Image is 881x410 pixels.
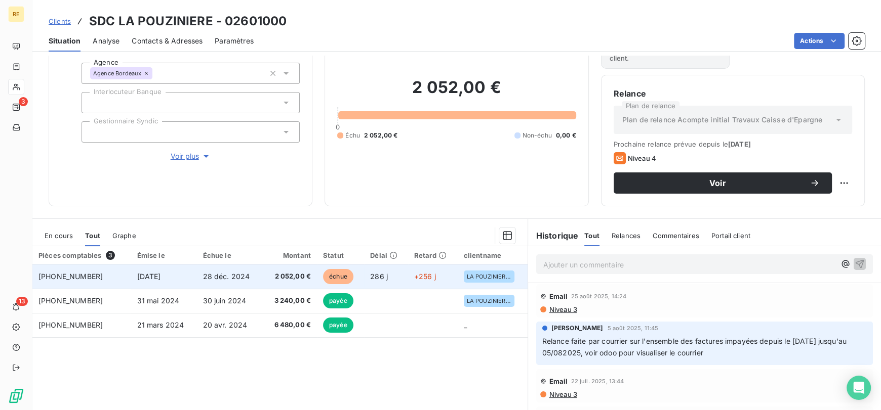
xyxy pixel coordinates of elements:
h2: 2 052,00 € [337,77,576,108]
span: 20 avr. 2024 [203,321,248,329]
span: Situation [49,36,81,46]
span: [PHONE_NUMBER] [38,296,103,305]
span: 31 mai 2024 [137,296,179,305]
span: +256 j [414,272,436,281]
span: Échu [345,131,360,140]
span: Prochaine relance prévue depuis le [614,140,852,148]
img: Logo LeanPay [8,388,24,404]
span: 3 [19,97,28,106]
span: Niveau 3 [548,305,577,313]
div: Montant [269,251,311,259]
span: Relance faite par courrier sur l'ensemble des factures impayées depuis le [DATE] jusqu'au 05/0820... [542,337,849,357]
button: Actions [794,33,845,49]
div: Pièces comptables [38,251,125,260]
span: Non-échu [523,131,552,140]
span: Tout [584,232,599,240]
button: Voir [614,172,832,194]
span: LA POUZINIERE POITIERS [467,274,511,280]
span: Agence Bordeaux [93,70,141,76]
span: Commentaires [653,232,699,240]
div: Échue le [203,251,257,259]
div: Délai [370,251,402,259]
input: Ajouter une valeur [152,69,161,78]
span: Niveau 3 [548,390,577,398]
span: 21 mars 2024 [137,321,184,329]
span: [DATE] [137,272,161,281]
span: échue [323,269,353,284]
a: Clients [49,16,71,26]
span: Portail client [711,232,750,240]
h6: Relance [614,87,852,100]
span: LA POUZINIERE POITIERS [467,298,511,304]
span: Contacts & Adresses [132,36,203,46]
span: [PHONE_NUMBER] [38,272,103,281]
span: _ [464,321,467,329]
span: [PHONE_NUMBER] [38,321,103,329]
span: Voir plus [171,151,211,161]
span: Analyse [93,36,119,46]
span: Tout [85,232,100,240]
span: payée [323,293,353,308]
span: Email [549,377,568,385]
span: 0,00 € [556,131,576,140]
div: clientname [464,251,522,259]
span: 0 [336,123,340,131]
span: Graphe [112,232,136,240]
span: 25 août 2025, 14:24 [571,293,626,299]
span: Clients [49,17,71,25]
input: Ajouter une valeur [90,127,98,136]
span: 3 [106,251,115,260]
span: 30 juin 2024 [203,296,247,305]
span: 22 juil. 2025, 13:44 [571,378,624,384]
span: 5 août 2025, 11:45 [608,325,659,331]
span: Email [549,292,568,300]
span: Plan de relance Acompte initial Travaux Caisse d'Epargne [622,115,822,125]
button: Voir plus [82,151,300,162]
span: [PERSON_NAME] [551,324,604,333]
span: En cours [45,232,73,240]
span: Voir [626,179,810,187]
span: 13 [16,297,28,306]
div: Retard [414,251,452,259]
span: Niveau 4 [628,154,656,162]
input: Ajouter une valeur [90,98,98,107]
h3: SDC LA POUZINIERE - 02601000 [89,12,287,30]
div: Statut [323,251,358,259]
span: 28 déc. 2024 [203,272,250,281]
div: Émise le [137,251,190,259]
span: Paramètres [215,36,254,46]
div: RE [8,6,24,22]
span: [DATE] [728,140,751,148]
span: payée [323,317,353,333]
span: 2 052,00 € [364,131,398,140]
h6: Historique [528,230,579,242]
span: 6 480,00 € [269,320,311,330]
span: 286 j [370,272,388,281]
span: 2 052,00 € [269,271,311,282]
span: Relances [612,232,640,240]
span: 3 240,00 € [269,296,311,306]
div: Open Intercom Messenger [847,376,871,400]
